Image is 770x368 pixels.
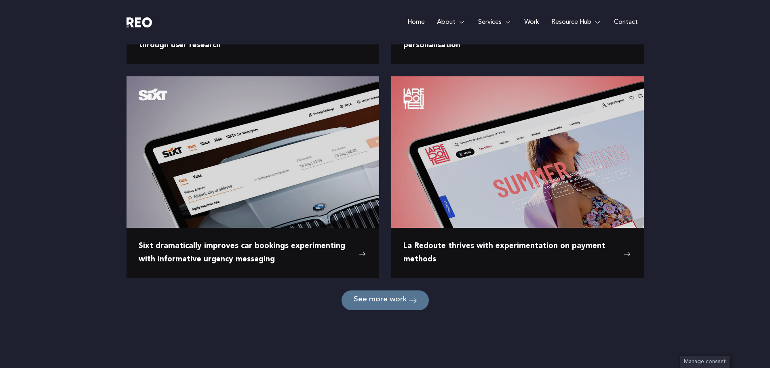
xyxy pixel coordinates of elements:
[684,359,726,364] span: Manage consent
[139,240,355,266] span: Sixt dramatically improves car bookings experimenting with informative urgency messaging
[354,297,407,304] span: See more work
[139,240,367,266] a: Sixt dramatically improves car bookings experimenting with informative urgency messaging
[342,290,429,310] a: See more work
[403,240,632,266] a: La Redoute thrives with experimentation on payment methods
[403,240,620,266] span: La Redoute thrives with experimentation on payment methods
